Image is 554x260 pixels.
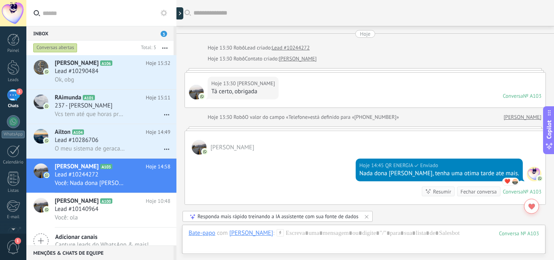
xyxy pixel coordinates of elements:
span: está definido para «[PHONE_NUMBER]» [310,113,399,121]
a: avataricon[PERSON_NAME]A106Hoje 15:32Lead #10290484Ok, obg [26,55,176,89]
div: WhatsApp [2,131,25,138]
span: [PERSON_NAME] [55,163,99,171]
div: Fechar conversa [460,188,496,196]
span: O valor do campo «Telefone» [245,113,310,121]
span: Hoje 14:58 [146,163,170,171]
a: avatariconRAimundaA101Hoje 15:11237 - [PERSON_NAME]Vcs tem até que horas pra vim ?? [26,90,176,124]
img: icon [44,69,49,75]
div: Total: 5 [138,44,156,52]
span: com [217,229,228,237]
div: Contato criado: [245,55,279,63]
button: Mais [156,41,174,55]
a: avatariconAiltonA104Hoje 14:49Lead #10286706O meu sistema de geracao não está informando no progr... [26,124,176,158]
div: Hoje 13:30 [208,44,234,52]
div: Monica Da Luz [230,229,273,236]
span: Você: Nada dona [PERSON_NAME], tenha uma otima tarde ate mais. [55,179,126,187]
img: com.amocrm.amocrmwa.svg [537,176,543,181]
div: Mostrar [175,7,183,19]
span: : [273,229,274,237]
span: A100 [100,198,112,204]
img: icon [44,172,49,178]
a: avataricon[PERSON_NAME]A103Hoje 14:58Lead #10244272Você: Nada dona [PERSON_NAME], tenha uma otima... [26,159,176,193]
span: Monica Da Luz [192,140,206,155]
span: Capture leads do WhatsApp & mais! [55,241,149,249]
div: Hoje 13:30 [208,113,234,121]
span: [PERSON_NAME] [55,59,99,67]
span: 1 [15,238,21,244]
div: Inbox [26,26,174,41]
img: icon [44,207,49,213]
div: Lead criado: [245,44,272,52]
span: A101 [83,95,94,100]
span: A106 [100,60,112,66]
span: Robô [234,44,245,51]
div: Tá certo, obrigada [211,88,275,96]
img: com.amocrm.amocrmwa.svg [202,149,208,155]
img: com.amocrm.amocrmwa.svg [199,94,205,99]
span: 3 [161,31,167,37]
span: Monica Da Luz [189,85,204,99]
span: RAimunda [55,94,81,102]
span: Monica Da Luz [237,80,275,88]
span: 237 - [PERSON_NAME] [55,102,112,110]
span: Hoje 10:48 [146,197,170,205]
span: Robô [234,55,245,62]
div: Painel [2,48,25,54]
div: Conversa [503,188,523,195]
span: Lead #10286706 [55,136,99,144]
div: Menções & Chats de equipe [26,245,174,260]
span: Adicionar canais [55,233,149,241]
span: Copilot [545,120,553,139]
span: Hoje 15:32 [146,59,170,67]
div: Resumir [433,188,451,196]
span: Monica Da Luz [210,144,254,151]
div: Nada dona [PERSON_NAME], tenha uma otima tarde ate mais. [359,170,519,178]
span: [PERSON_NAME] [55,197,99,205]
span: Ok, obg [55,76,74,84]
div: Hoje [360,30,371,38]
div: Conversa [503,92,523,99]
span: QR ENERGIA (Seção de vendas) [385,161,413,170]
img: icon [44,103,49,109]
div: E-mail [2,215,25,220]
span: Robô [234,114,245,120]
span: Hoje 15:11 [146,94,170,102]
span: QR ENERGIA [527,167,541,181]
a: Lead #10244272 [272,44,309,52]
span: Vcs tem até que horas pra vim ?? [55,110,126,118]
a: avataricon[PERSON_NAME]A100Hoje 10:48Lead #10140964Você: ola [26,193,176,227]
div: № A103 [523,92,541,99]
div: № A103 [523,188,541,195]
div: 103 [499,230,539,237]
span: Ailton [55,128,71,136]
div: Hoje 14:45 [359,161,385,170]
a: [PERSON_NAME] [504,113,541,121]
span: A103 [100,164,112,169]
span: Lead #10140964 [55,205,99,213]
div: Hoje 13:30 [211,80,237,88]
span: Enviado [420,161,438,170]
div: Hoje 13:30 [208,55,234,63]
div: Chats [2,103,25,109]
div: Responda mais rápido treinando a IA assistente com sua fonte de dados [198,213,359,220]
div: Calendário [2,160,25,165]
span: Lead #10244272 [55,171,99,179]
span: A104 [72,129,84,135]
div: Conversas abertas [33,43,77,53]
a: [PERSON_NAME] [279,55,316,63]
div: Listas [2,188,25,193]
span: Hoje 14:49 [146,128,170,136]
img: icon [44,138,49,144]
span: 3 [16,88,23,95]
span: O meu sistema de geracao não está informando no programa do celular [55,145,126,153]
span: Monica Da Luz [512,178,518,185]
span: Você: ola [55,214,78,221]
span: Lead #10290484 [55,67,99,75]
div: Leads [2,77,25,83]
